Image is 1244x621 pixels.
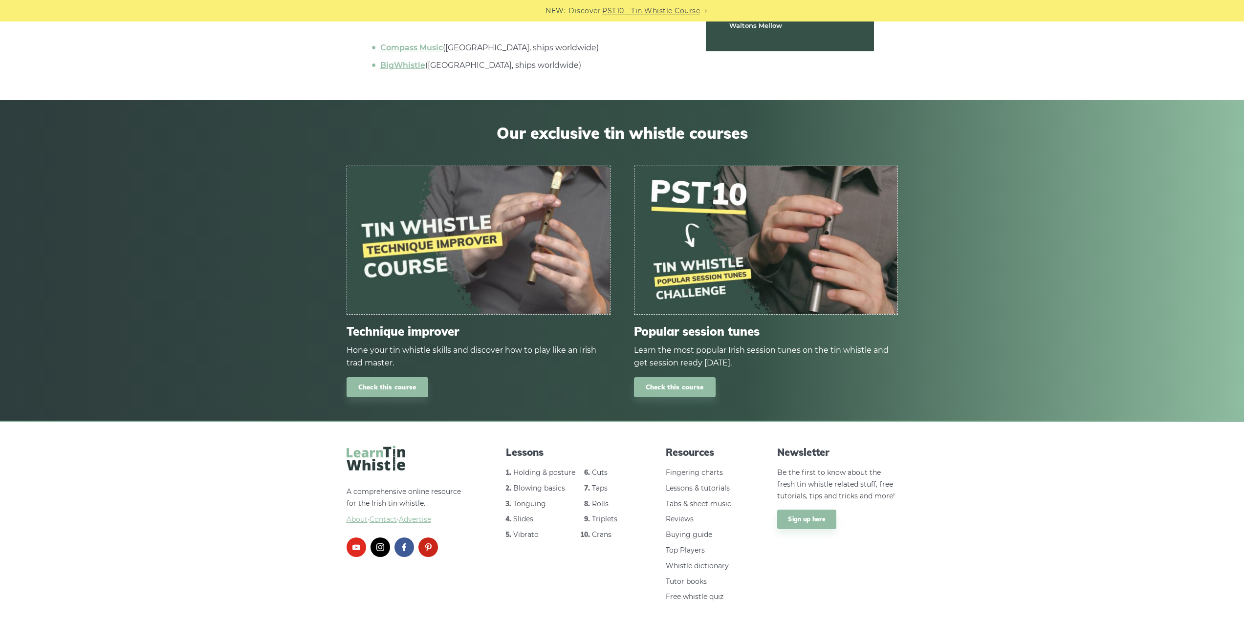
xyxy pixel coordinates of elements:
[370,515,431,524] a: Contact·Advertise
[380,43,443,52] a: Compass Music
[666,499,731,508] a: Tabs & sheet music
[370,515,397,524] span: Contact
[513,499,546,508] a: Tonguing
[602,5,700,17] a: PST10 - Tin Whistle Course
[347,514,467,526] span: ·
[513,530,539,539] a: Vibrato
[592,499,609,508] a: Rolls
[777,510,836,529] a: Sign up here
[634,377,716,397] a: Check this course
[592,514,617,523] a: Triplets
[506,446,626,459] span: Lessons
[347,486,467,526] p: A comprehensive online resource for the Irish tin whistle.
[666,577,707,586] a: Tutor books
[347,324,611,339] span: Technique improver
[777,467,897,502] p: Be the first to know about the fresh tin whistle related stuff, free tutorials, tips and tricks a...
[347,124,898,142] span: Our exclusive tin whistle courses
[418,537,438,557] a: pinterest
[666,530,712,539] a: Buying guide
[568,5,601,17] span: Discover
[666,484,730,493] a: Lessons & tutorials
[347,344,611,369] div: Hone your tin whistle skills and discover how to play like an Irish trad master.
[371,537,390,557] a: instagram
[513,484,565,493] a: Blowing basics
[592,468,608,477] a: Cuts
[380,61,425,70] a: BigWhistle
[666,561,729,570] a: Whistle dictionary
[513,514,533,523] a: Slides
[634,324,898,339] span: Popular session tunes
[634,344,898,369] div: Learn the most popular Irish session tunes on the tin whistle and get session ready [DATE].
[777,446,897,459] span: Newsletter
[394,537,414,557] a: facebook
[347,537,366,557] a: youtube
[729,21,782,29] a: Waltons Mellow
[347,446,405,471] img: LearnTinWhistle.com
[546,5,566,17] span: NEW:
[666,592,723,601] a: Free whistle quiz
[399,515,431,524] span: Advertise
[347,515,368,524] a: About
[666,514,694,523] a: Reviews
[666,446,738,459] span: Resources
[347,166,610,314] img: tin-whistle-course
[513,468,575,477] a: Holding & posture
[378,42,682,54] li: ([GEOGRAPHIC_DATA], ships worldwide)
[592,530,611,539] a: Crans
[347,377,428,397] a: Check this course
[592,484,608,493] a: Taps
[378,59,682,72] li: ([GEOGRAPHIC_DATA], ships worldwide)
[666,546,705,555] a: Top Players
[666,468,723,477] a: Fingering charts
